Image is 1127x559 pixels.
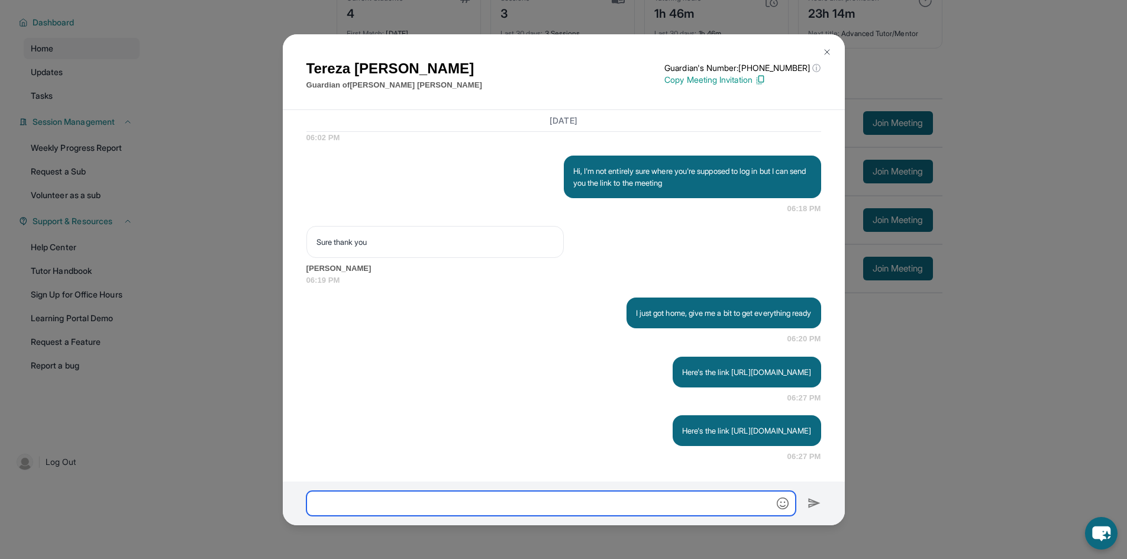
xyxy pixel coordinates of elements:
[317,236,554,248] p: Sure thank you
[787,451,821,463] span: 06:27 PM
[573,165,812,189] p: Hi, I'm not entirely sure where you're supposed to log in but I can send you the link to the meeting
[306,79,482,91] p: Guardian of [PERSON_NAME] [PERSON_NAME]
[636,307,812,319] p: I just got home, give me a bit to get everything ready
[787,333,821,345] span: 06:20 PM
[306,263,821,274] span: [PERSON_NAME]
[664,74,821,86] p: Copy Meeting Invitation
[306,132,821,144] span: 06:02 PM
[1085,517,1118,550] button: chat-button
[787,203,821,215] span: 06:18 PM
[306,58,482,79] h1: Tereza [PERSON_NAME]
[306,274,821,286] span: 06:19 PM
[664,62,821,74] p: Guardian's Number: [PHONE_NUMBER]
[812,62,821,74] span: ⓘ
[808,496,821,510] img: Send icon
[787,392,821,404] span: 06:27 PM
[777,497,789,509] img: Emoji
[682,425,811,437] p: Here's the link [URL][DOMAIN_NAME]
[306,115,821,127] h3: [DATE]
[822,47,832,57] img: Close Icon
[755,75,766,85] img: Copy Icon
[682,366,811,378] p: Here's the link [URL][DOMAIN_NAME]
